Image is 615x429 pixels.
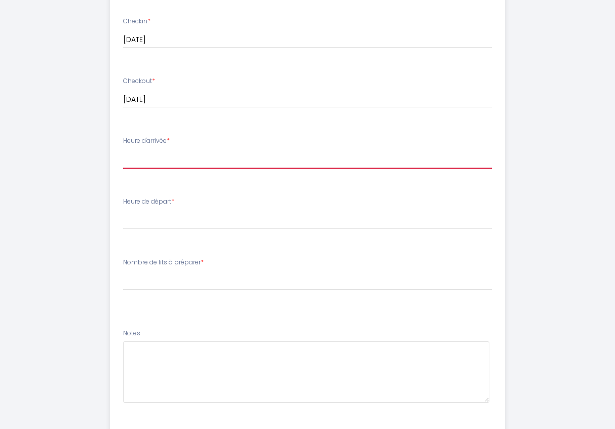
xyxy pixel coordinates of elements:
[123,329,140,338] label: Notes
[123,197,174,207] label: Heure de départ
[123,76,155,86] label: Checkout
[123,136,170,146] label: Heure d'arrivée
[123,258,204,267] label: Nombre de lits à préparer
[123,17,150,26] label: Checkin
